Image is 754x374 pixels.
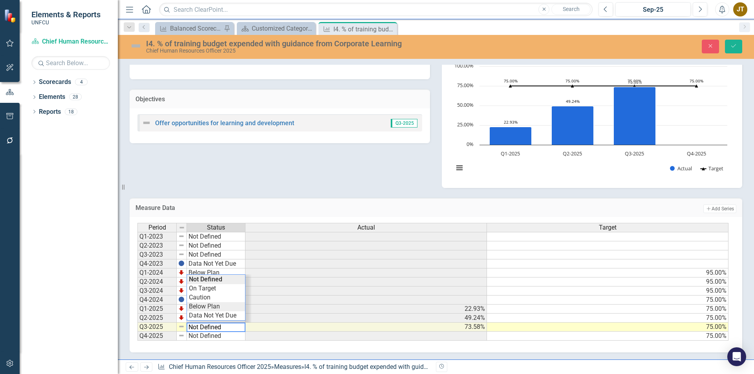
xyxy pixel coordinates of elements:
[509,84,698,88] g: Target, series 2 of 2. Line with 4 data points.
[146,39,473,48] div: I4. % of training budget expended with guidance from Corporate Learning
[187,332,245,341] td: Not Defined
[146,48,473,54] div: Chief Human Resources Officer 2025
[39,78,71,87] a: Scorecards
[633,84,636,88] path: Q3-2025, 75. Target.
[178,296,185,303] img: BgCOk07PiH71IgAAAABJRU5ErkJggg==
[169,363,271,370] a: Chief Human Resources Officer 2025
[137,323,177,332] td: Q3-2025
[450,62,731,180] svg: Interactive chart
[618,5,688,15] div: Sep-25
[137,268,177,277] td: Q1-2024
[304,363,507,370] div: I4. % of training budget expended with guidance from Corporate Learning
[701,165,724,172] button: Show Target
[189,275,222,283] strong: Not Defined
[487,286,728,296] td: 95.00%
[357,224,375,231] span: Actual
[670,165,692,172] button: Show Actual
[625,150,644,157] text: Q3-2025
[148,224,166,231] span: Period
[4,9,18,23] img: ClearPoint Strategy
[187,250,245,259] td: Not Defined
[207,224,225,231] span: Status
[187,241,245,250] td: Not Defined
[187,311,245,320] td: Data Not Yet Due
[571,84,574,88] path: Q2-2025, 75. Target.
[39,108,61,117] a: Reports
[155,119,294,127] a: Offer opportunities for learning and development
[487,296,728,305] td: 75.00%
[690,78,703,84] text: 75.00%
[135,204,463,212] h3: Measure Data
[566,99,580,104] text: 49.24%
[130,40,142,52] img: Not Defined
[75,79,88,86] div: 4
[137,296,177,305] td: Q4-2024
[599,224,617,231] span: Target
[159,3,593,16] input: Search ClearPoint...
[504,119,518,125] text: 22.93%
[137,232,177,241] td: Q1-2023
[137,259,177,268] td: Q4-2023
[490,127,532,145] path: Q1-2025, 22.93. Actual.
[245,323,487,332] td: 73.58%
[487,332,728,341] td: 75.00%
[695,84,698,88] path: Q4-2025, 75. Target.
[178,332,185,339] img: 8DAGhfEEPCf229AAAAAElFTkSuQmCC
[157,363,430,372] div: » »
[137,305,177,314] td: Q1-2025
[457,101,474,108] text: 50.00%
[178,251,185,257] img: 8DAGhfEEPCf229AAAAAElFTkSuQmCC
[178,287,185,294] img: TnMDeAgwAPMxUmUi88jYAAAAAElFTkSuQmCC
[504,78,518,84] text: 75.00%
[239,24,313,33] a: Customized Category View
[487,314,728,323] td: 75.00%
[157,24,222,33] a: Balanced Scorecard Summary Report
[563,150,582,157] text: Q2-2025
[178,278,185,285] img: TnMDeAgwAPMxUmUi88jYAAAAAElFTkSuQmCC
[487,268,728,277] td: 95.00%
[487,323,728,332] td: 75.00%
[501,150,520,157] text: Q1-2025
[31,19,101,26] small: UNFCU
[333,24,395,34] div: I4. % of training budget expended with guidance from Corporate Learning
[565,78,579,84] text: 75.00%
[391,119,417,128] span: Q3-2025
[65,108,77,115] div: 18
[39,93,65,102] a: Elements
[187,302,245,311] td: Below Plan
[187,284,245,293] td: On Target
[178,242,185,248] img: 8DAGhfEEPCf229AAAAAElFTkSuQmCC
[509,84,512,88] path: Q1-2025, 75. Target.
[178,233,185,239] img: 8DAGhfEEPCf229AAAAAElFTkSuQmCC
[178,305,185,312] img: TnMDeAgwAPMxUmUi88jYAAAAAElFTkSuQmCC
[614,87,656,145] path: Q3-2025, 73.58. Actual.
[135,96,424,103] h3: Objectives
[187,232,245,241] td: Not Defined
[457,82,474,89] text: 75.00%
[727,347,746,366] div: Open Intercom Messenger
[187,293,245,302] td: Caution
[137,332,177,341] td: Q4-2025
[733,2,747,16] div: JT
[178,260,185,266] img: BgCOk07PiH71IgAAAABJRU5ErkJggg==
[450,62,734,180] div: Chart. Highcharts interactive chart.
[487,277,728,286] td: 95.00%
[274,363,301,370] a: Measures
[178,323,185,330] img: 8DAGhfEEPCf229AAAAAElFTkSuQmCC
[467,140,474,148] text: 0%
[187,268,245,277] td: Below Plan
[454,162,465,173] button: View chart menu, Chart
[563,6,580,12] span: Search
[487,305,728,314] td: 75.00%
[252,24,313,33] div: Customized Category View
[187,259,245,268] td: Data Not Yet Due
[552,106,594,145] path: Q2-2025, 49.24. Actual.
[137,250,177,259] td: Q3-2023
[137,314,177,323] td: Q2-2025
[137,277,177,286] td: Q2-2024
[551,4,591,15] button: Search
[615,2,691,16] button: Sep-25
[170,24,222,33] div: Balanced Scorecard Summary Report
[457,121,474,128] text: 25.00%
[178,314,185,321] img: TnMDeAgwAPMxUmUi88jYAAAAAElFTkSuQmCC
